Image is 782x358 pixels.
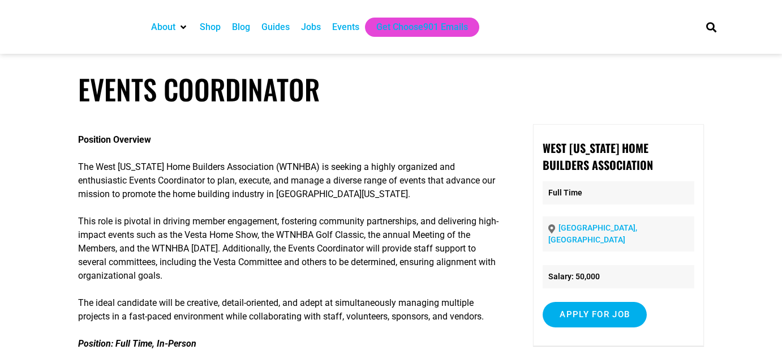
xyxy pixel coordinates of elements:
p: The ideal candidate will be creative, detail-oriented, and adept at simultaneously managing multi... [78,296,502,323]
strong: Position: Full Time, In-Person [78,338,196,349]
p: Full Time [543,181,694,204]
nav: Main nav [145,18,686,37]
a: [GEOGRAPHIC_DATA], [GEOGRAPHIC_DATA] [548,223,637,244]
a: Blog [232,20,250,34]
a: Shop [200,20,221,34]
a: Jobs [301,20,321,34]
strong: West [US_STATE] Home Builders Association [543,139,653,173]
p: This role is pivotal in driving member engagement, fostering community partnerships, and deliveri... [78,215,502,283]
li: Salary: 50,000 [543,265,694,288]
strong: Position Overview [78,134,151,145]
a: Get Choose901 Emails [376,20,468,34]
a: Guides [261,20,290,34]
h1: Events Coordinator [78,73,704,106]
input: Apply for job [543,302,647,327]
a: About [151,20,175,34]
a: Events [332,20,359,34]
div: About [145,18,194,37]
p: The West [US_STATE] Home Builders Association (WTNHBA) is seeking a highly organized and enthusia... [78,160,502,201]
div: Search [702,18,720,36]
